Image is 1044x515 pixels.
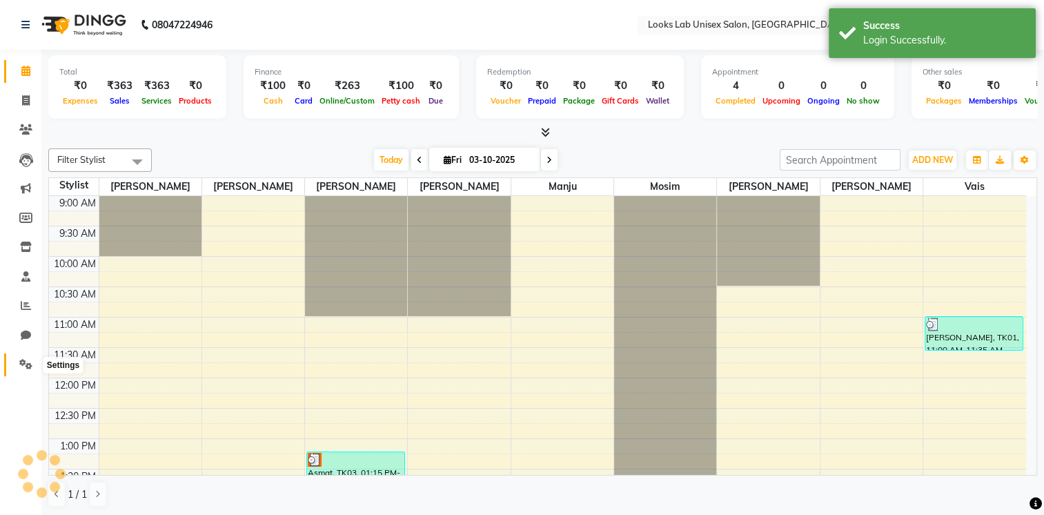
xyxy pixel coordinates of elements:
div: Finance [255,66,448,78]
span: Cash [260,96,286,106]
span: Fri [440,155,465,165]
span: Completed [712,96,759,106]
div: ₹363 [138,78,175,94]
span: Memberships [965,96,1021,106]
div: ₹100 [255,78,291,94]
span: 1 / 1 [68,487,87,502]
div: Appointment [712,66,883,78]
span: [PERSON_NAME] [717,178,819,195]
span: [PERSON_NAME] [202,178,304,195]
div: 9:00 AM [57,196,99,211]
div: Login Successfully. [863,33,1025,48]
span: Filter Stylist [57,154,106,165]
span: Packages [923,96,965,106]
span: [PERSON_NAME] [99,178,201,195]
b: 08047224946 [152,6,213,44]
span: Online/Custom [316,96,378,106]
div: [PERSON_NAME], TK01, 11:00 AM-11:35 AM, Men’s Haircut - [PERSON_NAME] Styling,Men’s Hair Wash - H... [925,317,1023,350]
div: 1:00 PM [57,439,99,454]
div: 11:00 AM [51,318,99,332]
span: Ongoing [804,96,843,106]
span: Sales [106,96,133,106]
div: 12:30 PM [52,409,99,423]
div: 9:30 AM [57,226,99,241]
div: ₹100 [378,78,424,94]
div: 0 [843,78,883,94]
div: ₹0 [560,78,598,94]
span: Services [138,96,175,106]
button: ADD NEW [909,150,956,170]
div: Settings [43,357,83,373]
div: ₹0 [424,78,448,94]
div: ₹0 [59,78,101,94]
span: Manju [511,178,613,195]
span: Gift Cards [598,96,642,106]
span: Today [374,149,408,171]
div: Success [863,19,1025,33]
input: Search Appointment [780,149,900,171]
input: 2025-10-03 [465,150,534,171]
span: Voucher [487,96,524,106]
span: Package [560,96,598,106]
div: ₹0 [642,78,673,94]
span: Vais [923,178,1026,195]
span: [PERSON_NAME] [305,178,407,195]
div: ₹0 [291,78,316,94]
span: Prepaid [524,96,560,106]
div: Total [59,66,215,78]
div: 11:30 AM [51,348,99,362]
div: ₹363 [101,78,138,94]
span: Due [425,96,446,106]
div: ₹0 [524,78,560,94]
span: Card [291,96,316,106]
div: ₹0 [175,78,215,94]
span: Expenses [59,96,101,106]
div: Asmat, TK03, 01:15 PM-01:45 PM, Men’s Haircut - Haircut (Normal) [307,452,404,480]
div: ₹0 [487,78,524,94]
div: 0 [759,78,804,94]
div: 10:30 AM [51,287,99,302]
div: 10:00 AM [51,257,99,271]
span: Products [175,96,215,106]
div: 4 [712,78,759,94]
div: Redemption [487,66,673,78]
img: logo [35,6,130,44]
div: ₹0 [598,78,642,94]
div: 0 [804,78,843,94]
span: [PERSON_NAME] [408,178,510,195]
div: Stylist [49,178,99,193]
span: ADD NEW [912,155,953,165]
span: [PERSON_NAME] [820,178,923,195]
span: Upcoming [759,96,804,106]
div: 12:00 PM [52,378,99,393]
span: Wallet [642,96,673,106]
span: No show [843,96,883,106]
span: Mosim [614,178,716,195]
div: ₹0 [923,78,965,94]
div: ₹263 [316,78,378,94]
div: ₹0 [965,78,1021,94]
div: 1:30 PM [57,469,99,484]
span: Petty cash [378,96,424,106]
